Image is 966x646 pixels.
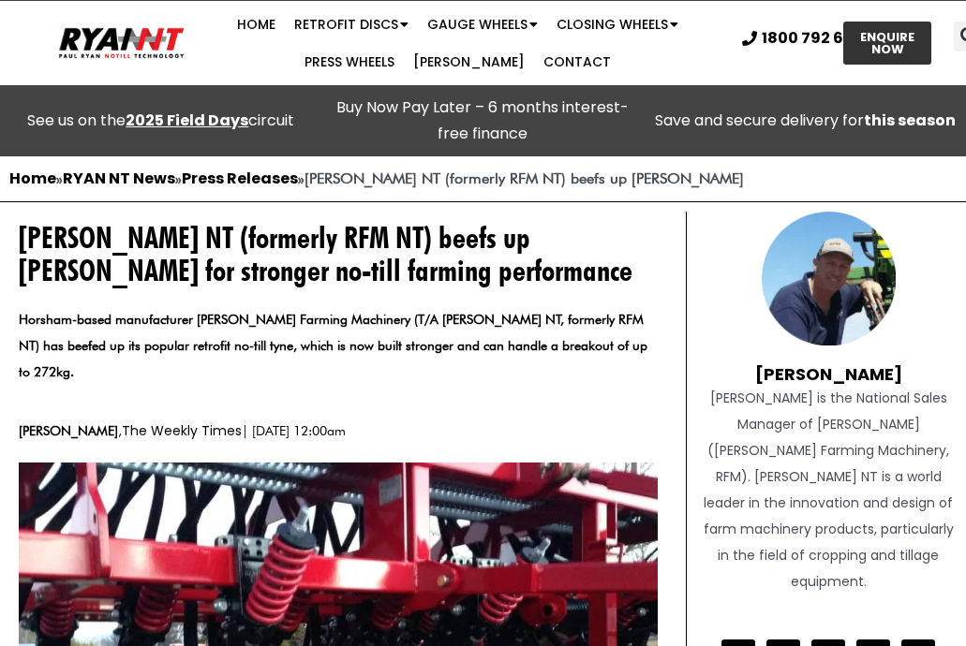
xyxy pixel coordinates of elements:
[63,168,175,189] a: RYAN NT News
[860,31,914,55] span: ENQUIRE NOW
[19,221,658,286] h1: [PERSON_NAME] NT (formerly RFM NT) beefs up [PERSON_NAME] for stronger no-till farming performance
[56,22,187,63] img: Ryan NT logo
[19,418,658,444] p: , | [DATE] 12:00am
[762,31,864,46] span: 1800 792 668
[285,6,418,43] a: Retrofit Discs
[19,306,658,399] div: Horsham-based manufacturer [PERSON_NAME] Farming Machinery (T/A [PERSON_NAME] NT, formerly RFM NT...
[404,43,534,81] a: [PERSON_NAME]
[701,385,957,595] div: [PERSON_NAME] is the National Sales Manager of [PERSON_NAME] ([PERSON_NAME] Farming Machinery, RF...
[9,108,313,134] div: See us on the circuit
[332,95,635,147] p: Buy Now Pay Later – 6 months interest-free finance
[182,168,298,189] a: Press Releases
[653,108,957,134] p: Save and secure delivery for
[534,43,620,81] a: Contact
[843,22,931,65] a: ENQUIRE NOW
[126,110,248,131] a: 2025 Field Days
[9,169,744,187] span: » » »
[418,6,547,43] a: Gauge Wheels
[701,345,957,385] h4: [PERSON_NAME]
[9,168,56,189] a: Home
[742,31,864,46] a: 1800 792 668
[305,169,744,187] strong: [PERSON_NAME] NT (formerly RFM NT) beefs up [PERSON_NAME]
[547,6,688,43] a: Closing Wheels
[228,6,285,43] a: Home
[295,43,404,81] a: Press Wheels
[122,421,242,440] a: The Weekly Times
[19,423,118,438] b: [PERSON_NAME]
[864,110,956,131] strong: this season
[187,6,728,81] nav: Menu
